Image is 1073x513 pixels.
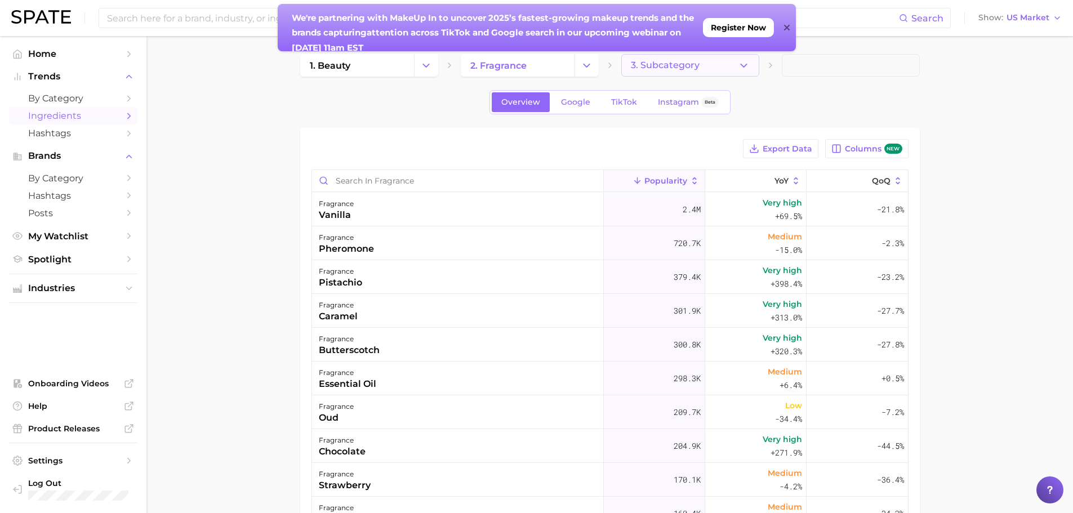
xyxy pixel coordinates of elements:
[319,298,358,312] div: fragrance
[319,344,380,357] div: butterscotch
[911,13,943,24] span: Search
[9,124,137,142] a: Hashtags
[785,399,802,412] span: Low
[575,54,599,77] button: Change Category
[780,480,802,493] span: -4.2%
[28,401,118,411] span: Help
[611,97,637,107] span: TikTok
[604,170,705,192] button: Popularity
[319,445,366,458] div: chocolate
[28,48,118,59] span: Home
[312,170,603,191] input: Search in fragrance
[881,372,904,385] span: +0.5%
[674,372,701,385] span: 298.3k
[743,139,818,158] button: Export Data
[319,434,366,447] div: fragrance
[602,92,647,112] a: TikTok
[300,54,414,77] a: 1. beauty
[492,92,550,112] a: Overview
[768,466,802,480] span: Medium
[978,15,1003,21] span: Show
[319,276,362,289] div: pistachio
[775,243,802,257] span: -15.0%
[28,231,118,242] span: My Watchlist
[763,297,802,311] span: Very high
[881,237,904,250] span: -2.3%
[319,467,371,481] div: fragrance
[771,345,802,358] span: +320.3%
[461,54,575,77] a: 2. fragrance
[9,187,137,204] a: Hashtags
[763,196,802,209] span: Very high
[674,237,701,250] span: 720.7k
[9,90,137,107] a: by Category
[28,72,118,82] span: Trends
[11,10,71,24] img: SPATE
[877,439,904,453] span: -44.5%
[674,405,701,419] span: 209.7k
[414,54,438,77] button: Change Category
[28,254,118,265] span: Spotlight
[644,176,687,185] span: Popularity
[28,456,118,466] span: Settings
[319,366,376,380] div: fragrance
[28,423,118,434] span: Product Releases
[28,283,118,293] span: Industries
[705,97,715,107] span: Beta
[501,97,540,107] span: Overview
[319,332,380,346] div: fragrance
[1007,15,1049,21] span: US Market
[28,478,165,488] span: Log Out
[319,197,354,211] div: fragrance
[884,144,902,154] span: new
[9,280,137,297] button: Industries
[106,8,899,28] input: Search here for a brand, industry, or ingredient
[28,110,118,121] span: Ingredients
[9,107,137,124] a: Ingredients
[28,151,118,161] span: Brands
[312,193,908,226] button: fragrancevanilla2.4mVery high+69.5%-21.8%
[28,208,118,218] span: Posts
[28,378,118,389] span: Onboarding Videos
[28,173,118,184] span: by Category
[976,11,1065,25] button: ShowUS Market
[28,190,118,201] span: Hashtags
[28,128,118,139] span: Hashtags
[9,204,137,222] a: Posts
[631,60,700,70] span: 3. Subcategory
[775,412,802,426] span: -34.4%
[774,176,789,185] span: YoY
[319,377,376,391] div: essential oil
[319,479,371,492] div: strawberry
[470,60,527,71] span: 2. fragrance
[872,176,891,185] span: QoQ
[683,203,701,216] span: 2.4m
[877,473,904,487] span: -36.4%
[763,432,802,446] span: Very high
[9,45,137,63] a: Home
[674,473,701,487] span: 170.1k
[312,395,908,429] button: fragranceoud209.7kLow-34.4%-7.2%
[9,148,137,164] button: Brands
[775,209,802,223] span: +69.5%
[780,378,802,392] span: +6.4%
[319,242,374,256] div: pheromone
[763,144,812,154] span: Export Data
[9,251,137,268] a: Spotlight
[763,331,802,345] span: Very high
[312,463,908,497] button: fragrancestrawberry170.1kMedium-4.2%-36.4%
[312,260,908,294] button: fragrancepistachio379.4kVery high+398.4%-23.2%
[621,54,759,77] button: 3. Subcategory
[312,226,908,260] button: fragrancepheromone720.7kMedium-15.0%-2.3%
[28,93,118,104] span: by Category
[763,264,802,277] span: Very high
[845,144,902,154] span: Columns
[658,97,699,107] span: Instagram
[877,304,904,318] span: -27.7%
[807,170,908,192] button: QoQ
[561,97,590,107] span: Google
[768,230,802,243] span: Medium
[877,203,904,216] span: -21.8%
[319,400,354,413] div: fragrance
[9,68,137,85] button: Trends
